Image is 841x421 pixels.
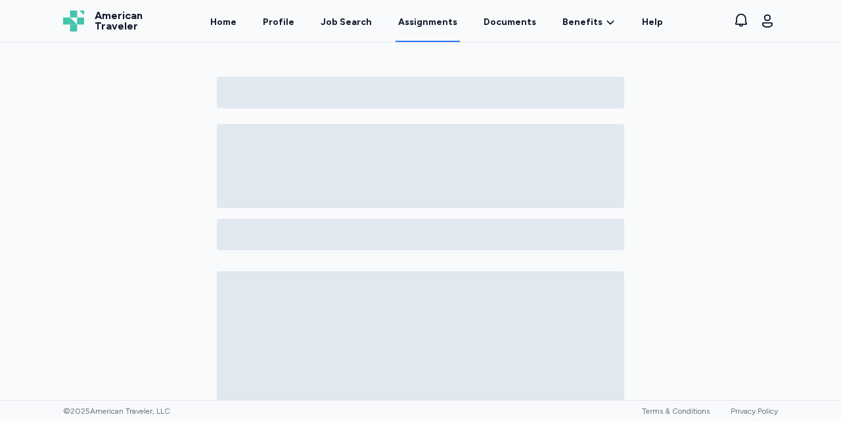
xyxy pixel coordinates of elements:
div: Job Search [321,16,372,29]
a: Terms & Conditions [642,407,710,416]
a: Privacy Policy [731,407,778,416]
a: Benefits [562,16,616,29]
span: © 2025 American Traveler, LLC [63,406,170,416]
span: American Traveler [95,11,143,32]
a: Assignments [396,1,460,42]
span: Benefits [562,16,602,29]
img: Logo [63,11,84,32]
